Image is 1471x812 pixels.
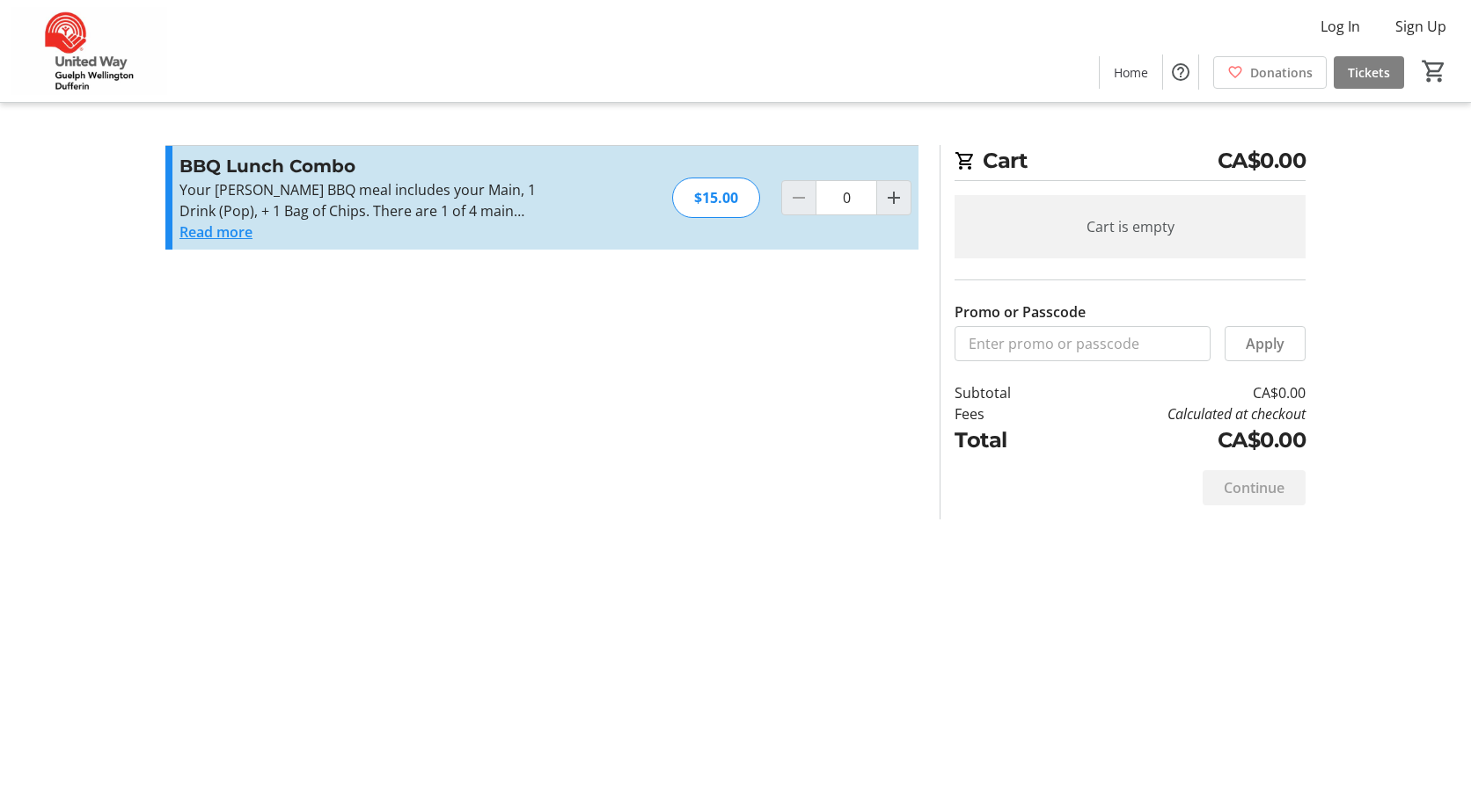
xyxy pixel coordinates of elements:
button: Read more [179,221,252,243]
span: CA$0.00 [1218,145,1306,177]
button: Cart [1418,55,1450,87]
div: $15.00 [672,178,760,218]
td: Total [955,424,1057,456]
h3: BBQ Lunch Combo [179,153,564,179]
button: Increment by one [877,181,911,214]
input: Enter promo or passcode [955,326,1211,361]
td: CA$0.00 [1057,424,1306,456]
span: Tickets [1348,63,1390,82]
p: Your [PERSON_NAME] BBQ meal includes your Main, 1 Drink (Pop), + 1 Bag of Chips. There are 1 of 4... [179,179,564,221]
label: Promo or Passcode [955,301,1086,323]
h2: Cart [955,145,1306,181]
td: Fees [955,403,1057,424]
span: Log In [1321,16,1360,37]
div: Cart is empty [955,195,1306,258]
span: Apply [1246,333,1284,354]
button: Log In [1306,12,1374,40]
span: Home [1114,63,1148,82]
img: United Way Guelph Wellington Dufferin's Logo [11,7,167,95]
span: Donations [1250,63,1313,82]
td: Calculated at checkout [1057,403,1306,424]
button: Sign Up [1381,12,1460,40]
span: Sign Up [1395,16,1446,37]
button: Apply [1225,326,1306,361]
td: Subtotal [955,382,1057,403]
input: BBQ Lunch Combo Quantity [816,180,877,215]
a: Home [1100,56,1162,89]
a: Donations [1213,56,1327,89]
td: CA$0.00 [1057,382,1306,403]
button: Help [1163,54,1198,90]
a: Tickets [1334,56,1404,89]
